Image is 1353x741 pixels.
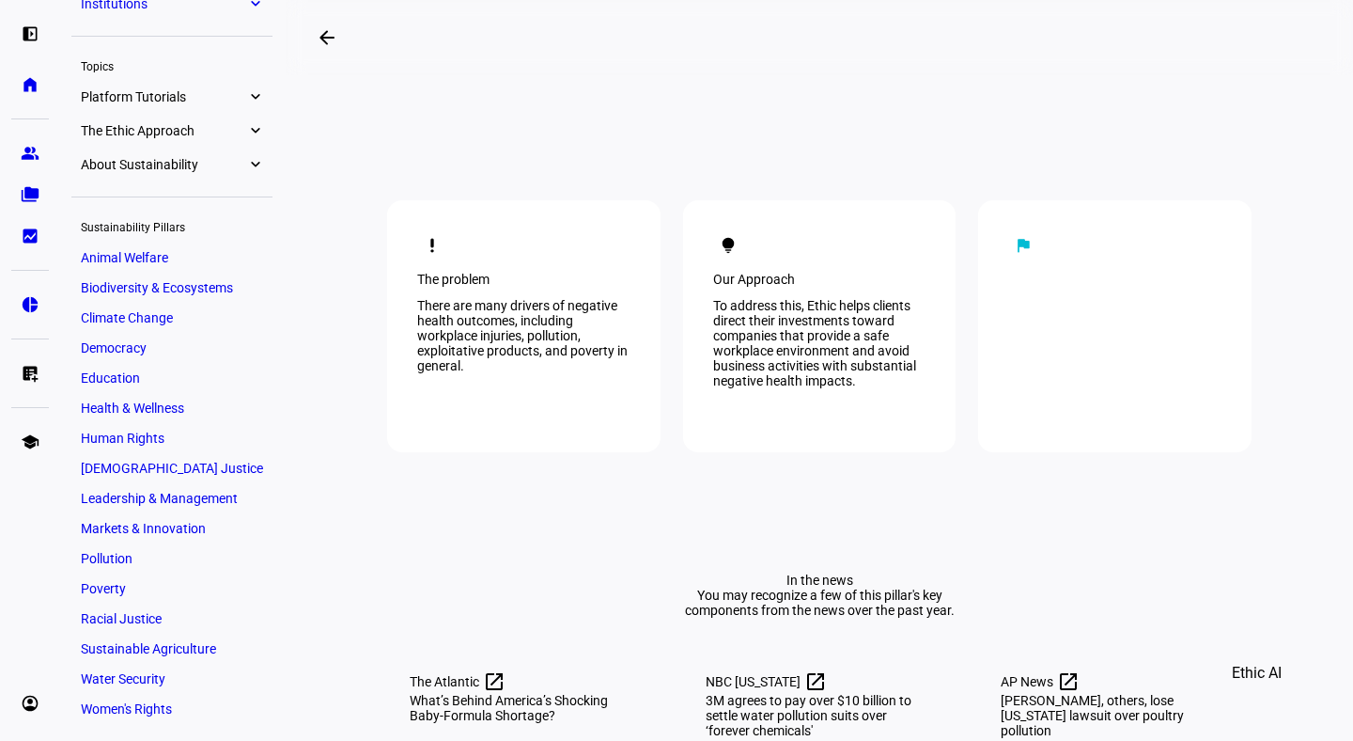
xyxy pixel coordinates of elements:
span: Racial Justice [81,611,162,626]
a: pie_chart [11,286,49,323]
span: About Sustainability [81,157,246,172]
eth-mat-symbol: expand_more [246,121,263,140]
mat-icon: arrow_backwards [316,26,338,49]
eth-mat-symbol: folder_copy [21,185,39,204]
eth-mat-symbol: account_circle [21,694,39,713]
span: Democracy [81,340,147,355]
div: To address this, Ethic helps clients direct their investments toward companies that provide a saf... [713,298,926,388]
div: In the news [786,573,853,588]
div: 3M agrees to pay over $10 billion to settle water pollution suits over ‘forever chemicals' [706,693,934,738]
eth-mat-symbol: bid_landscape [21,227,39,245]
a: group [11,134,49,172]
a: Climate Change [71,305,272,331]
span: Platform Tutorials [81,89,246,104]
span: Human Rights [81,431,164,446]
a: Women's Rights [71,696,272,722]
span: Climate Change [81,310,173,325]
span: The Ethic Approach [81,123,246,138]
span: Water Security [81,671,165,686]
div: What’s Behind America’s Shocking Baby-Formula Shortage? [410,693,638,723]
span: Pollution [81,551,132,566]
div: The problem [417,272,630,287]
mat-icon: lightbulb [719,236,738,255]
div: The Atlantic [410,670,638,693]
span: Health & Wellness [81,401,184,416]
button: Ethic AI [1205,651,1308,696]
div: [PERSON_NAME], others, lose [US_STATE] lawsuit over poultry pollution [1001,693,1229,738]
eth-mat-symbol: pie_chart [21,295,39,314]
eth-mat-symbol: list_alt_add [21,364,39,383]
span: Sustainable Agriculture [81,641,216,656]
a: Pollution [71,545,272,572]
div: AP News [1001,670,1229,693]
a: Markets & Innovation [71,515,272,542]
a: Education [71,365,272,391]
div: You may recognize a few of this pillar's key components from the news over the past year. [663,588,975,618]
a: Animal Welfare [71,244,272,271]
span: Poverty [81,581,126,596]
div: The Health & Wellness Pillar seeks to improve the physical and mental wellbeing of all people. [1008,298,1221,343]
mat-icon: open_in_new [804,670,827,693]
span: [DEMOGRAPHIC_DATA] Justice [81,461,263,476]
eth-mat-symbol: expand_more [246,87,263,106]
span: Women's Rights [81,702,172,717]
div: Topics [71,52,272,78]
a: Democracy [71,335,272,361]
div: Our Approach [713,272,926,287]
eth-mat-symbol: home [21,75,39,94]
mat-icon: open_in_new [483,670,505,693]
a: home [11,66,49,103]
span: Leadership & Management [81,491,238,506]
mat-icon: open_in_new [1057,670,1080,693]
eth-mat-symbol: school [21,433,39,451]
a: [DEMOGRAPHIC_DATA] Justice [71,455,272,481]
span: Animal Welfare [81,250,168,265]
a: Sustainable Agriculture [71,636,272,662]
a: Human Rights [71,425,272,451]
a: Leadership & Management [71,485,272,512]
div: Sustainability Pillars [71,213,272,239]
div: NBC [US_STATE] [706,670,934,693]
span: Education [81,370,140,386]
span: Biodiversity & Ecosystems [81,280,233,295]
div: There are many drivers of negative health outcomes, including workplace injuries, pollution, expl... [417,298,630,373]
mat-icon: priority_high [423,236,442,255]
a: bid_landscape [11,217,49,255]
eth-mat-symbol: left_panel_open [21,24,39,43]
div: Our Vision [1008,272,1221,287]
mat-icon: flag [1014,236,1033,255]
a: Health & Wellness [71,395,272,421]
span: Markets & Innovation [81,521,206,536]
a: Poverty [71,575,272,602]
a: folder_copy [11,176,49,213]
eth-mat-symbol: expand_more [246,155,263,174]
eth-mat-symbol: group [21,144,39,163]
a: Water Security [71,666,272,692]
a: Biodiversity & Ecosystems [71,275,272,301]
a: Racial Justice [71,606,272,632]
span: Ethic AI [1232,651,1282,696]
